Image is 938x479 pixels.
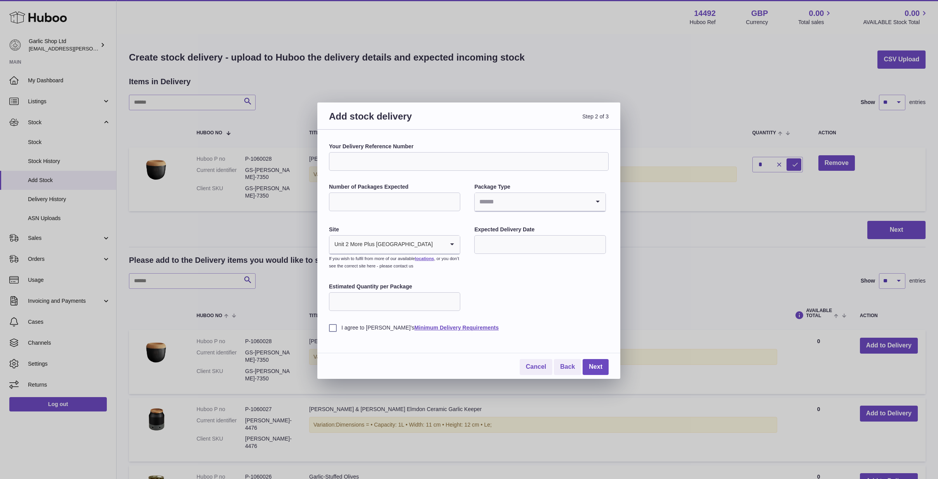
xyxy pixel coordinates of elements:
[329,236,433,253] span: Unit 2 More Plus [GEOGRAPHIC_DATA]
[474,183,606,191] label: Package Type
[329,110,469,132] h3: Add stock delivery
[329,283,460,290] label: Estimated Quantity per Package
[415,256,434,261] a: locations
[329,236,460,254] div: Search for option
[520,359,552,375] a: Cancel
[329,183,460,191] label: Number of Packages Expected
[329,324,609,331] label: I agree to [PERSON_NAME]'s
[554,359,581,375] a: Back
[433,236,444,253] input: Search for option
[329,256,459,268] small: If you wish to fulfil from more of our available , or you don’t see the correct site here - pleas...
[329,143,609,150] label: Your Delivery Reference Number
[414,325,499,331] a: Minimum Delivery Requirements
[474,226,606,233] label: Expected Delivery Date
[583,359,609,375] a: Next
[475,193,605,212] div: Search for option
[329,226,460,233] label: Site
[469,110,609,132] span: Step 2 of 3
[475,193,590,211] input: Search for option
